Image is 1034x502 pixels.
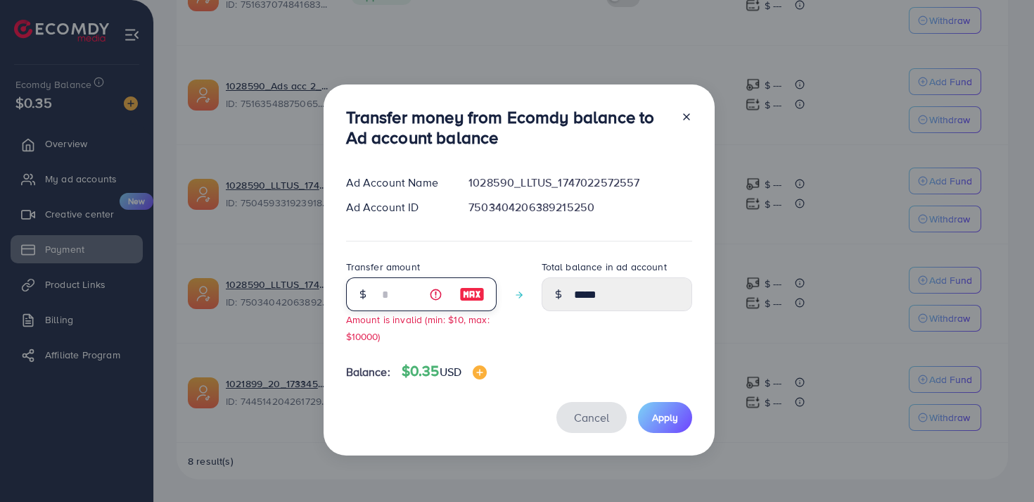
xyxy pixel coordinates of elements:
iframe: Chat [974,439,1023,491]
span: Cancel [574,410,609,425]
span: Apply [652,410,678,425]
span: Balance: [346,364,390,380]
div: 1028590_LLTUS_1747022572557 [457,175,703,191]
label: Total balance in ad account [542,260,667,274]
h3: Transfer money from Ecomdy balance to Ad account balance [346,107,670,148]
img: image [473,365,487,379]
h4: $0.35 [402,363,487,380]
div: Ad Account ID [335,199,458,215]
small: Amount is invalid (min: $10, max: $10000) [346,313,490,342]
span: USD [440,364,461,379]
div: 7503404206389215250 [457,199,703,215]
label: Transfer amount [346,260,420,274]
button: Cancel [556,402,627,432]
img: image [459,286,485,303]
button: Apply [638,402,692,432]
div: Ad Account Name [335,175,458,191]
